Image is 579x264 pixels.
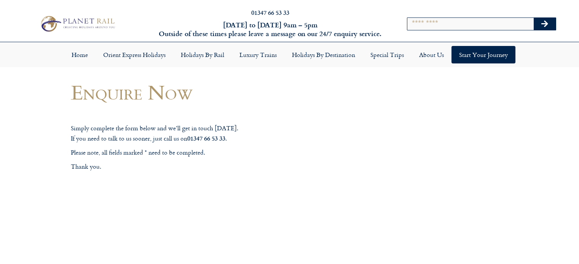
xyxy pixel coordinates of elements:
a: Special Trips [363,46,412,63]
nav: Menu [4,46,575,63]
strong: 01347 66 53 33 [187,134,225,142]
button: Search [534,18,556,30]
img: Planet Rail Train Holidays Logo [38,14,117,33]
a: 01347 66 53 33 [251,8,289,17]
a: Orient Express Holidays [96,46,173,63]
p: Please note, all fields marked * need to be completed. [71,148,356,158]
a: About Us [412,46,451,63]
h6: [DATE] to [DATE] 9am – 5pm Outside of these times please leave a message on our 24/7 enquiry serv... [156,21,384,38]
p: Simply complete the form below and we’ll get in touch [DATE]. If you need to talk to us sooner, j... [71,123,356,143]
a: Holidays by Destination [284,46,363,63]
h1: Enquire Now [71,81,356,103]
a: Luxury Trains [232,46,284,63]
p: Thank you. [71,162,356,172]
a: Home [64,46,96,63]
iframe: Form 0 [78,191,349,248]
a: Holidays by Rail [173,46,232,63]
a: Start your Journey [451,46,515,63]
